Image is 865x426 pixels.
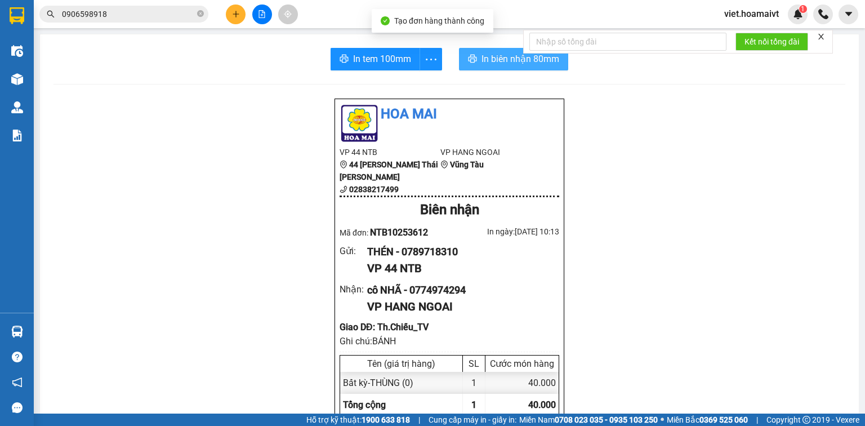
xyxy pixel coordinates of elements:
[362,415,410,424] strong: 1900 633 818
[744,35,799,48] span: Kết nối tổng đài
[420,52,442,66] span: more
[793,9,803,19] img: icon-new-feature
[11,45,23,57] img: warehouse-icon
[367,298,550,316] div: VP HANG NGOAI
[306,414,410,426] span: Hỗ trợ kỹ thuật:
[555,415,658,424] strong: 0708 023 035 - 0935 103 250
[258,10,266,18] span: file-add
[340,161,347,168] span: environment
[420,48,442,70] button: more
[340,334,559,348] div: Ghi chú: BÁNH
[466,358,482,369] div: SL
[699,415,748,424] strong: 0369 525 060
[715,7,788,21] span: viet.hoamaivt
[799,5,807,13] sup: 1
[844,9,854,19] span: caret-down
[12,402,23,413] span: message
[519,414,658,426] span: Miền Nam
[429,414,516,426] span: Cung cấp máy in - giấy in:
[11,73,23,85] img: warehouse-icon
[12,377,23,388] span: notification
[440,146,541,158] li: VP HANG NGOAI
[381,16,390,25] span: check-circle
[459,48,568,70] button: printerIn biên nhận 80mm
[340,146,440,158] li: VP 44 NTB
[340,244,367,258] div: Gửi :
[735,33,808,51] button: Kết nối tổng đài
[340,282,367,296] div: Nhận :
[440,161,448,168] span: environment
[367,260,550,277] div: VP 44 NTB
[667,414,748,426] span: Miền Bắc
[343,400,386,410] span: Tổng cộng
[449,225,559,238] div: In ngày: [DATE] 10:13
[471,400,476,410] span: 1
[394,16,484,25] span: Tạo đơn hàng thành công
[481,52,559,66] span: In biên nhận 80mm
[340,199,559,221] div: Biên nhận
[284,10,292,18] span: aim
[226,5,246,24] button: plus
[340,320,559,334] div: Giao DĐ: Th.Chiếu_TV
[197,9,204,20] span: close-circle
[756,414,758,426] span: |
[232,10,240,18] span: plus
[488,358,556,369] div: Cước món hàng
[197,10,204,17] span: close-circle
[463,372,485,394] div: 1
[10,7,24,24] img: logo-vxr
[340,225,449,239] div: Mã đơn:
[252,5,272,24] button: file-add
[418,414,420,426] span: |
[11,130,23,141] img: solution-icon
[370,227,428,238] span: NTB10253612
[340,104,559,125] li: Hoa Mai
[801,5,805,13] span: 1
[11,101,23,113] img: warehouse-icon
[367,244,550,260] div: THÉN - 0789718310
[11,326,23,338] img: warehouse-icon
[340,104,379,143] img: logo.jpg
[12,352,23,362] span: question-circle
[349,185,399,194] b: 02838217499
[839,5,858,24] button: caret-down
[529,33,726,51] input: Nhập số tổng đài
[450,160,484,169] b: Vũng Tàu
[343,378,413,388] span: Bất kỳ - THÙNG (0)
[802,416,810,424] span: copyright
[340,185,347,193] span: phone
[485,372,559,394] div: 40.000
[340,54,349,65] span: printer
[353,52,411,66] span: In tem 100mm
[331,48,420,70] button: printerIn tem 100mm
[47,10,55,18] span: search
[818,9,828,19] img: phone-icon
[62,8,195,20] input: Tìm tên, số ĐT hoặc mã đơn
[661,418,664,422] span: ⚪️
[343,358,460,369] div: Tên (giá trị hàng)
[367,282,550,298] div: cô NHÃ - 0774974294
[817,33,825,41] span: close
[468,54,477,65] span: printer
[528,400,556,410] span: 40.000
[278,5,298,24] button: aim
[340,160,438,181] b: 44 [PERSON_NAME] Thái [PERSON_NAME]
